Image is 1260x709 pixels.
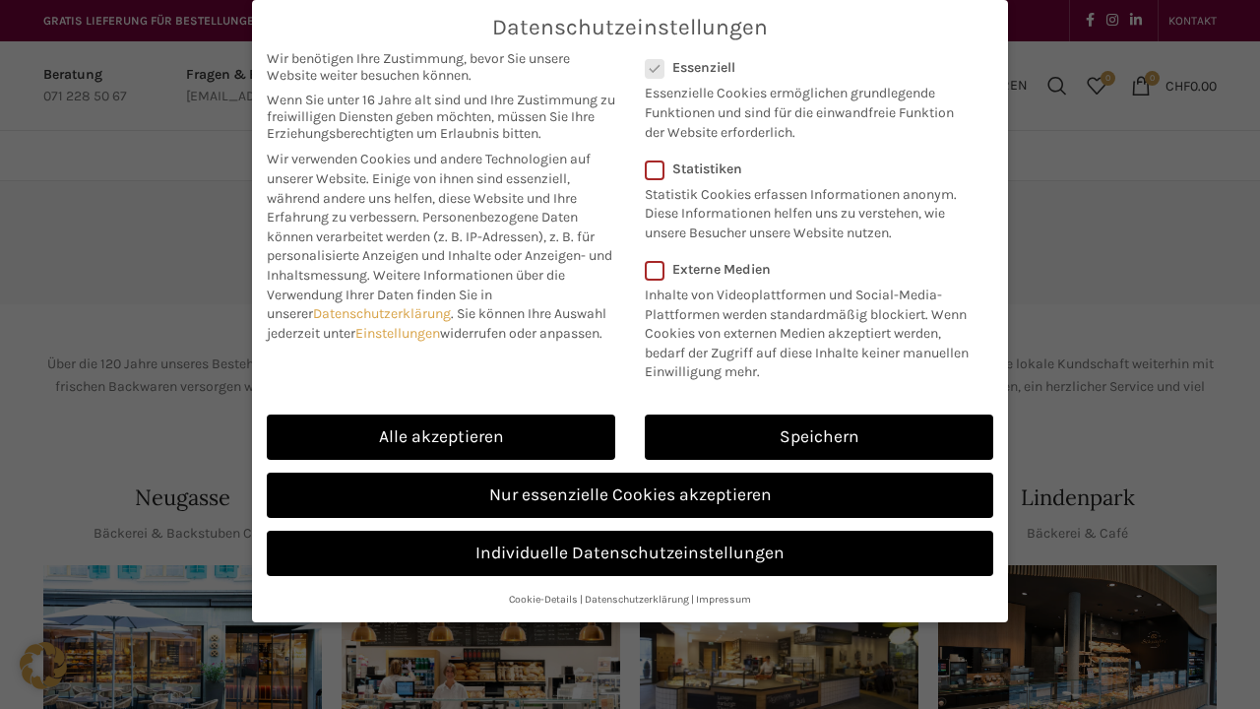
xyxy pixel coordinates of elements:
a: Datenschutzerklärung [313,305,451,322]
a: Einstellungen [355,325,440,342]
span: Weitere Informationen über die Verwendung Ihrer Daten finden Sie in unserer . [267,267,565,322]
p: Statistik Cookies erfassen Informationen anonym. Diese Informationen helfen uns zu verstehen, wie... [645,177,968,243]
label: Externe Medien [645,261,980,278]
span: Sie können Ihre Auswahl jederzeit unter widerrufen oder anpassen. [267,305,606,342]
a: Cookie-Details [509,593,578,606]
span: Wenn Sie unter 16 Jahre alt sind und Ihre Zustimmung zu freiwilligen Diensten geben möchten, müss... [267,92,615,142]
span: Datenschutzeinstellungen [492,15,768,40]
a: Speichern [645,415,993,460]
a: Individuelle Datenschutzeinstellungen [267,531,993,576]
span: Wir benötigen Ihre Zustimmung, bevor Sie unsere Website weiter besuchen können. [267,50,615,84]
p: Inhalte von Videoplattformen und Social-Media-Plattformen werden standardmäßig blockiert. Wenn Co... [645,278,980,382]
label: Statistiken [645,161,968,177]
label: Essenziell [645,59,968,76]
span: Personenbezogene Daten können verarbeitet werden (z. B. IP-Adressen), z. B. für personalisierte A... [267,209,612,284]
a: Datenschutzerklärung [585,593,689,606]
span: Wir verwenden Cookies und andere Technologien auf unserer Website. Einige von ihnen sind essenzie... [267,151,591,226]
a: Impressum [696,593,751,606]
p: Essenzielle Cookies ermöglichen grundlegende Funktionen und sind für die einwandfreie Funktion de... [645,76,968,142]
a: Nur essenzielle Cookies akzeptieren [267,473,993,518]
a: Alle akzeptieren [267,415,615,460]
